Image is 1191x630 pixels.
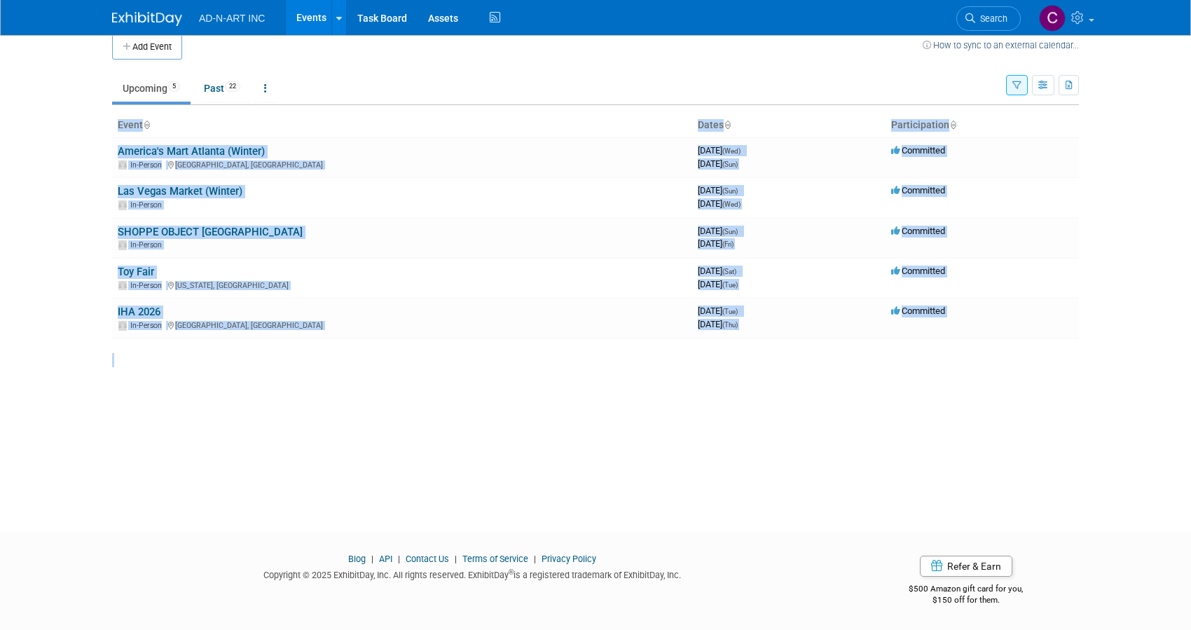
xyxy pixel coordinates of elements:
span: In-Person [130,240,166,249]
a: Sort by Start Date [724,119,731,130]
span: [DATE] [698,145,745,156]
span: Committed [891,266,945,276]
th: Dates [692,114,886,137]
div: $150 off for them. [853,594,1080,606]
img: In-Person Event [118,240,127,247]
span: (Tue) [722,281,738,289]
span: | [530,554,539,564]
span: [DATE] [698,238,734,249]
span: AD-N-ART INC [199,13,265,24]
span: 22 [225,81,240,92]
span: [DATE] [698,266,741,276]
span: (Sun) [722,228,738,235]
span: - [740,185,742,196]
img: In-Person Event [118,321,127,328]
span: In-Person [130,200,166,210]
div: [US_STATE], [GEOGRAPHIC_DATA] [118,279,687,290]
a: Privacy Policy [542,554,596,564]
span: (Wed) [722,147,741,155]
span: [DATE] [698,198,741,209]
div: [GEOGRAPHIC_DATA], [GEOGRAPHIC_DATA] [118,158,687,170]
span: Committed [891,306,945,316]
span: | [394,554,404,564]
span: (Sat) [722,268,736,275]
a: America's Mart Atlanta (Winter) [118,145,265,158]
img: In-Person Event [118,200,127,207]
span: In-Person [130,321,166,330]
span: [DATE] [698,226,742,236]
img: ExhibitDay [112,12,182,26]
span: (Sun) [722,160,738,168]
a: Contact Us [406,554,449,564]
th: Event [112,114,692,137]
a: Sort by Event Name [143,119,150,130]
span: [DATE] [698,319,738,329]
a: Las Vegas Market (Winter) [118,185,242,198]
span: - [740,226,742,236]
span: 5 [168,81,180,92]
span: [DATE] [698,158,738,169]
sup: ® [509,568,514,576]
span: | [368,554,377,564]
div: Copyright © 2025 ExhibitDay, Inc. All rights reserved. ExhibitDay is a registered trademark of Ex... [112,566,832,582]
a: Blog [348,554,366,564]
span: (Wed) [722,200,741,208]
span: (Sun) [722,187,738,195]
img: In-Person Event [118,281,127,288]
span: Search [975,13,1007,24]
span: [DATE] [698,279,738,289]
div: [GEOGRAPHIC_DATA], [GEOGRAPHIC_DATA] [118,319,687,330]
a: Refer & Earn [920,556,1012,577]
span: - [740,306,742,316]
img: In-Person Event [118,160,127,167]
span: In-Person [130,160,166,170]
span: (Fri) [722,240,734,248]
a: Sort by Participation Type [949,119,956,130]
a: Toy Fair [118,266,154,278]
a: SHOPPE OBJECT [GEOGRAPHIC_DATA] [118,226,303,238]
img: Cal Doroftei [1039,5,1066,32]
span: [DATE] [698,306,742,316]
span: Committed [891,185,945,196]
span: Committed [891,226,945,236]
a: Search [956,6,1021,31]
button: Add Event [112,34,182,60]
a: How to sync to an external calendar... [923,40,1079,50]
a: Past22 [193,75,251,102]
span: (Thu) [722,321,738,329]
span: [DATE] [698,185,742,196]
span: (Tue) [722,308,738,315]
a: Terms of Service [462,554,528,564]
th: Participation [886,114,1079,137]
span: - [743,145,745,156]
span: In-Person [130,281,166,290]
span: Committed [891,145,945,156]
a: API [379,554,392,564]
a: IHA 2026 [118,306,160,318]
span: | [451,554,460,564]
a: Upcoming5 [112,75,191,102]
span: - [738,266,741,276]
div: $500 Amazon gift card for you, [853,574,1080,606]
